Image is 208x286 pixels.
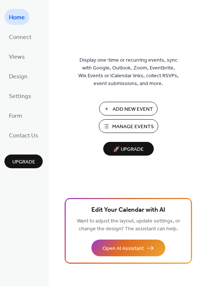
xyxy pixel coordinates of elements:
[4,155,43,168] button: Upgrade
[4,88,36,104] a: Settings
[4,107,27,123] a: Form
[12,158,35,166] span: Upgrade
[9,71,27,82] span: Design
[4,29,36,45] a: Connect
[112,123,154,131] span: Manage Events
[9,110,22,122] span: Form
[9,51,25,63] span: Views
[4,9,29,25] a: Home
[108,144,149,155] span: 🚀 Upgrade
[99,102,157,116] button: Add New Event
[91,240,165,256] button: Open AI Assistant
[113,105,153,113] span: Add New Event
[9,12,25,23] span: Home
[4,127,43,143] a: Contact Us
[9,130,38,142] span: Contact Us
[9,91,31,102] span: Settings
[103,245,144,253] span: Open AI Assistant
[4,68,32,84] a: Design
[4,48,29,64] a: Views
[77,216,180,234] span: Want to adjust the layout, update settings, or change the design? The assistant can help.
[91,205,165,215] span: Edit Your Calendar with AI
[78,56,179,88] span: Display one-time or recurring events, sync with Google, Outlook, Zoom, Eventbrite, Wix Events or ...
[103,142,154,156] button: 🚀 Upgrade
[99,119,158,133] button: Manage Events
[9,32,32,43] span: Connect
